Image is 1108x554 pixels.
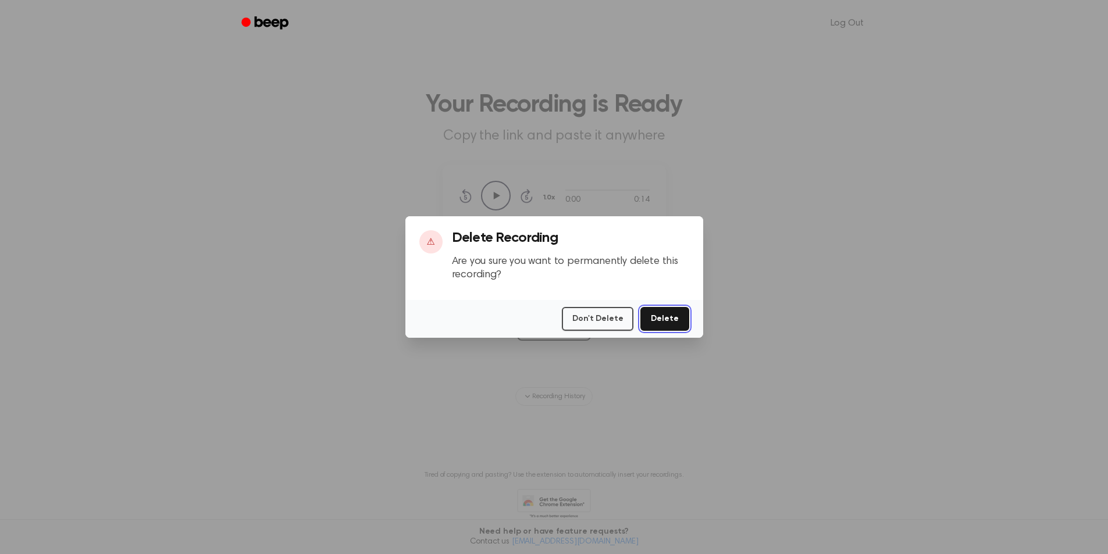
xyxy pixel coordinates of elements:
[452,230,689,246] h3: Delete Recording
[452,255,689,281] p: Are you sure you want to permanently delete this recording?
[819,9,875,37] a: Log Out
[233,12,299,35] a: Beep
[562,307,633,331] button: Don't Delete
[419,230,443,253] div: ⚠
[640,307,689,331] button: Delete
